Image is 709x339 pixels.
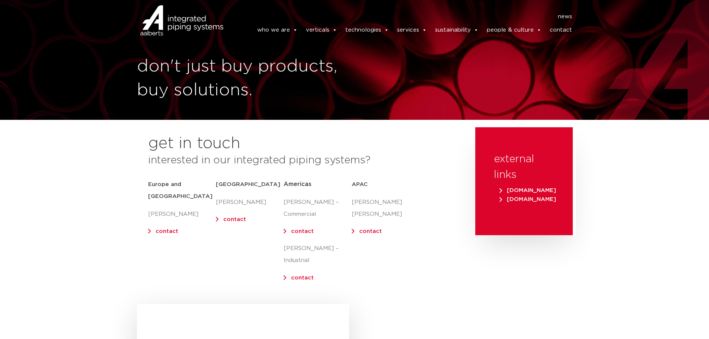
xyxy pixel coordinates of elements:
[148,208,216,220] p: [PERSON_NAME]
[148,153,457,168] h3: interested in our integrated piping systems?
[284,243,351,266] p: [PERSON_NAME] – Industrial
[137,55,351,102] h1: don't just buy products, buy solutions.
[148,135,240,153] h2: get in touch
[397,23,427,38] a: services
[487,23,542,38] a: people & culture
[284,181,312,187] span: Americas
[498,188,558,193] a: [DOMAIN_NAME]
[216,196,284,208] p: [PERSON_NAME]
[498,196,558,202] a: [DOMAIN_NAME]
[306,23,337,38] a: verticals
[359,228,382,234] a: contact
[291,275,314,281] a: contact
[352,179,419,191] h5: APAC
[216,179,284,191] h5: [GEOGRAPHIC_DATA]
[550,23,572,38] a: contact
[435,23,479,38] a: sustainability
[223,217,246,222] a: contact
[148,182,213,199] strong: Europe and [GEOGRAPHIC_DATA]
[499,188,556,193] span: [DOMAIN_NAME]
[234,11,572,23] nav: Menu
[558,11,572,23] a: news
[494,151,554,183] h3: external links
[284,196,351,220] p: [PERSON_NAME] – Commercial
[345,23,389,38] a: technologies
[156,228,178,234] a: contact
[499,196,556,202] span: [DOMAIN_NAME]
[291,228,314,234] a: contact
[257,23,298,38] a: who we are
[352,196,419,220] p: [PERSON_NAME] [PERSON_NAME]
